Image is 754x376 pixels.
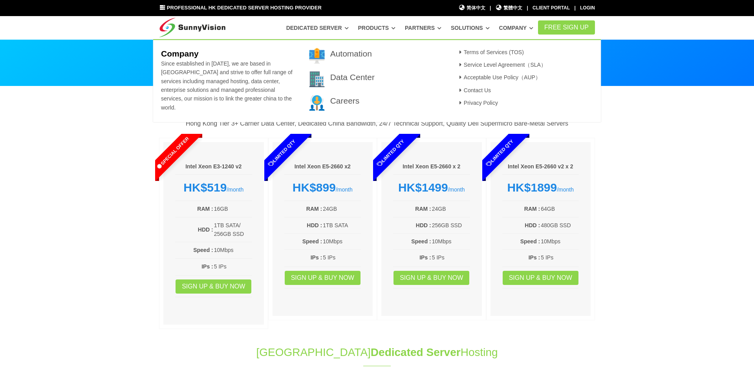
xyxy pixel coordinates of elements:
[293,181,336,194] strong: HK$899
[214,262,252,271] td: 5 IPs
[176,279,251,294] a: Sign up & Buy Now
[457,100,498,106] a: Privacy Policy
[520,238,540,245] b: Speed :
[285,271,361,285] a: Sign up & Buy Now
[419,254,431,261] b: IPs :
[284,181,361,195] div: /month
[411,238,431,245] b: Speed :
[153,39,601,122] div: Company
[432,253,470,262] td: 5 IPs
[540,204,579,214] td: 64GB
[330,49,372,58] a: Automation
[467,120,533,186] span: Limited Qty
[432,221,470,230] td: 256GB SSD
[201,263,213,270] b: IPs :
[574,4,575,12] li: |
[249,120,315,186] span: Limited Qty
[457,62,546,68] a: Service Level Agreement（SLA）
[214,204,252,214] td: 16GB
[496,4,523,12] a: 繁體中文
[451,21,490,35] a: Solutions
[405,21,441,35] a: Partners
[393,163,470,171] h6: Intel Xeon E5-2660 x 2
[307,222,322,228] b: HDD :
[358,21,395,35] a: Products
[416,222,431,228] b: HDD :
[540,221,579,230] td: 480GB SSD
[393,271,469,285] a: Sign up & Buy Now
[330,73,375,82] a: Data Center
[183,181,227,194] strong: HK$519
[524,206,540,212] b: RAM :
[499,21,534,35] a: Company
[540,253,579,262] td: 5 IPs
[309,71,325,87] img: 002-town.png
[540,237,579,246] td: 10Mbps
[322,237,361,246] td: 10Mbps
[432,237,470,246] td: 10Mbps
[538,20,595,35] a: FREE Sign Up
[214,221,252,239] td: 1TB SATA/ 256GB SSD
[502,163,579,171] h6: Intel Xeon E5-2660 v2 x 2
[529,254,540,261] b: IPs :
[507,181,557,194] strong: HK$1899
[398,181,448,194] strong: HK$1499
[533,5,570,11] a: Client Portal
[159,119,595,129] p: Hong Kong Tier 3+ Carrier Data Center, Dedicated China Bandwidth, 24/7 Technical Support, Quality...
[415,206,431,212] b: RAM :
[302,238,322,245] b: Speed :
[175,163,252,171] h6: Intel Xeon E3-1240 v2
[457,74,541,80] a: Acceptable Use Policy（AUP）
[311,254,322,261] b: IPs :
[322,221,361,230] td: 1TB SATA
[457,87,491,93] a: Contact Us
[525,222,540,228] b: HDD :
[580,5,595,11] a: Login
[503,271,578,285] a: Sign up & Buy Now
[167,5,322,11] span: Professional HK Dedicated Server Hosting Provider
[322,253,361,262] td: 5 IPs
[159,345,595,360] h1: [GEOGRAPHIC_DATA] Hosting
[432,204,470,214] td: 24GB
[393,181,470,195] div: /month
[175,181,252,195] div: /month
[306,206,322,212] b: RAM :
[371,346,461,358] span: Dedicated Server
[197,206,213,212] b: RAM :
[198,226,213,233] b: HDD :
[490,4,491,12] li: |
[309,95,325,111] img: 003-research.png
[358,120,424,186] span: Limited Qty
[457,49,524,55] a: Terms of Services (TOS)
[330,96,360,105] a: Careers
[458,4,485,12] a: 简体中文
[161,60,293,111] span: Since established in [DATE], we are based in [GEOGRAPHIC_DATA] and strive to offer full range of ...
[284,163,361,171] h6: Intel Xeon E5-2660 x2
[161,49,199,58] b: Company
[527,4,528,12] li: |
[309,48,325,64] img: 001-brand.png
[193,247,213,253] b: Speed :
[140,120,206,186] span: Special Offer
[502,181,579,195] div: /month
[322,204,361,214] td: 24GB
[214,245,252,255] td: 10Mbps
[286,21,349,35] a: Dedicated Server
